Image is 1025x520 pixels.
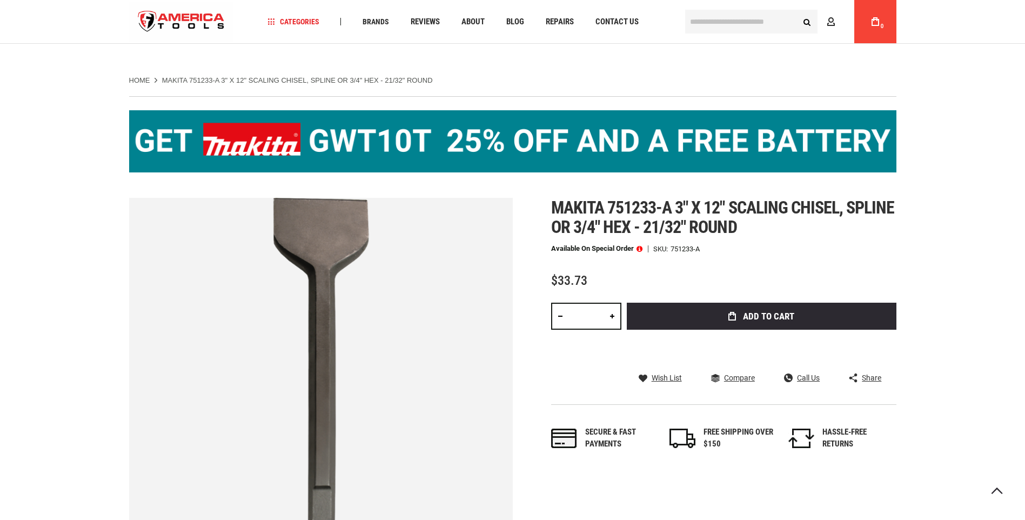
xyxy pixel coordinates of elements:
strong: SKU [653,245,671,252]
img: payments [551,429,577,448]
span: Reviews [411,18,440,26]
a: Brands [358,15,394,29]
span: Brands [363,18,389,25]
div: HASSLE-FREE RETURNS [822,426,893,450]
div: FREE SHIPPING OVER $150 [704,426,774,450]
a: Call Us [784,373,820,383]
span: Categories [267,18,319,25]
a: Compare [711,373,755,383]
img: shipping [669,429,695,448]
a: Blog [501,15,529,29]
span: 0 [881,23,884,29]
button: Add to Cart [627,303,896,330]
span: Add to Cart [743,312,794,321]
span: Makita 751233-a 3" x 12" scaling chisel, spline or 3/4" hex - 21/32" round [551,197,895,237]
a: Reviews [406,15,445,29]
img: America Tools [129,2,234,42]
a: Repairs [541,15,579,29]
span: About [461,18,485,26]
iframe: Secure express checkout frame [625,333,899,337]
span: Blog [506,18,524,26]
div: 751233-A [671,245,700,252]
a: Contact Us [591,15,644,29]
button: Search [797,11,818,32]
a: Wish List [639,373,682,383]
span: $33.73 [551,273,587,288]
div: Secure & fast payments [585,426,655,450]
span: Wish List [652,374,682,382]
a: About [457,15,490,29]
a: store logo [129,2,234,42]
span: Call Us [797,374,820,382]
img: returns [788,429,814,448]
strong: MAKITA 751233-A 3" X 12" SCALING CHISEL, SPLINE OR 3/4" HEX - 21/32" ROUND [162,76,433,84]
span: Compare [724,374,755,382]
span: Contact Us [595,18,639,26]
a: Home [129,76,150,85]
img: BOGO: Buy the Makita® XGT IMpact Wrench (GWT10T), get the BL4040 4ah Battery FREE! [129,110,896,172]
span: Share [862,374,881,382]
a: Categories [263,15,324,29]
p: Available on Special Order [551,245,642,252]
span: Repairs [546,18,574,26]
